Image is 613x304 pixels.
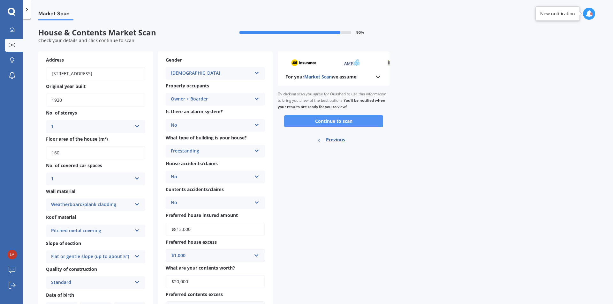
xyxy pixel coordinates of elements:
div: No [171,122,252,129]
img: 43d40565e517b2f560f5a55a41756b6a [7,250,17,259]
span: House accidents/claims [166,160,218,167]
span: Gender [166,57,182,63]
div: 1 [51,123,132,130]
div: Owner + Boarder [171,95,252,103]
span: Previous [326,135,345,145]
span: Market Scan [38,11,73,19]
div: Standard [51,279,132,286]
span: Original year built [46,83,86,89]
span: Slope of section [46,240,81,246]
span: No. of covered car spaces [46,162,102,168]
div: 1 [51,175,132,183]
span: Date of birth [46,292,74,298]
span: Check your details and click continue to scan [38,37,134,43]
div: New notification [540,11,575,17]
span: Is there an alarm system? [166,109,223,115]
b: You’ll be notified when your results are ready for you to view! [278,98,385,109]
span: Preferred contents excess [166,291,223,297]
span: What are your contents worth? [166,265,235,271]
span: Preferred house excess [166,239,217,245]
img: initio_sm.webp [386,59,404,66]
div: $1,000 [171,252,252,259]
span: Market Scan [304,74,332,80]
div: No [171,199,252,207]
div: [DEMOGRAPHIC_DATA] [171,70,252,77]
span: Quality of construction [46,266,97,272]
span: No. of storeys [46,110,77,116]
img: amp_sm.png [343,59,360,66]
button: Continue to scan [284,115,383,127]
div: Pitched metal covering [51,227,132,235]
span: Property occupants [166,83,209,89]
span: 90 % [356,30,364,35]
span: Floor area of the house (m²) [46,136,108,142]
input: Enter floor area [46,146,145,159]
div: No [171,173,252,181]
b: For your we assume: [285,74,358,80]
div: Weatherboard/plank cladding [51,201,132,209]
span: Wall material [46,188,75,194]
span: Roof material [46,214,76,220]
span: Preferred house insured amount [166,212,238,219]
img: aa_sm.webp [291,59,316,66]
span: What type of building is your house? [166,135,247,141]
div: By clicking scan you agree for Quashed to use this information to bring you a few of the best opt... [278,86,390,115]
span: Address [46,57,64,63]
div: Flat or gentle slope (up to about 5°) [51,253,132,261]
span: House & Contents Market Scan [38,28,214,37]
div: Freestanding [171,147,252,155]
span: Contents accidents/claims [166,186,224,192]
